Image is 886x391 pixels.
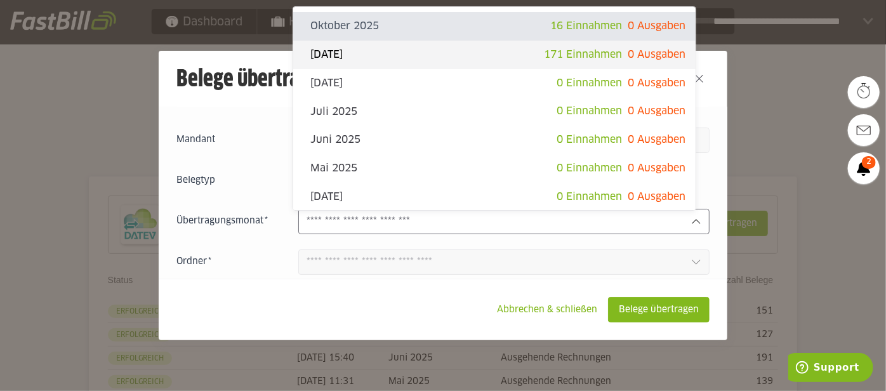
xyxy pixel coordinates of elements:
span: 0 Ausgaben [628,192,685,202]
span: 171 Einnahmen [544,50,622,60]
sl-button: Belege übertragen [608,297,710,322]
span: 0 Einnahmen [557,135,622,145]
sl-option: [DATE] [293,41,696,69]
a: 2 [848,152,880,184]
sl-option: Oktober 2025 [293,12,696,41]
span: 2 [862,156,876,169]
span: 0 Einnahmen [557,163,622,173]
sl-button: Abbrechen & schließen [486,297,608,322]
iframe: Öffnet ein Widget, in dem Sie weitere Informationen finden [788,353,873,385]
sl-option: [DATE] [293,69,696,98]
span: 0 Einnahmen [557,106,622,116]
sl-option: Juni 2025 [293,126,696,154]
span: 0 Ausgaben [628,50,685,60]
span: 16 Einnahmen [550,21,622,31]
span: 0 Ausgaben [628,135,685,145]
span: 0 Ausgaben [628,163,685,173]
sl-option: Mai 2025 [293,154,696,183]
span: 0 Einnahmen [557,78,622,88]
span: 0 Ausgaben [628,21,685,31]
sl-option: [DATE] [293,183,696,211]
span: 0 Ausgaben [628,106,685,116]
span: 0 Einnahmen [557,192,622,202]
span: 0 Ausgaben [628,78,685,88]
sl-option: Juli 2025 [293,97,696,126]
